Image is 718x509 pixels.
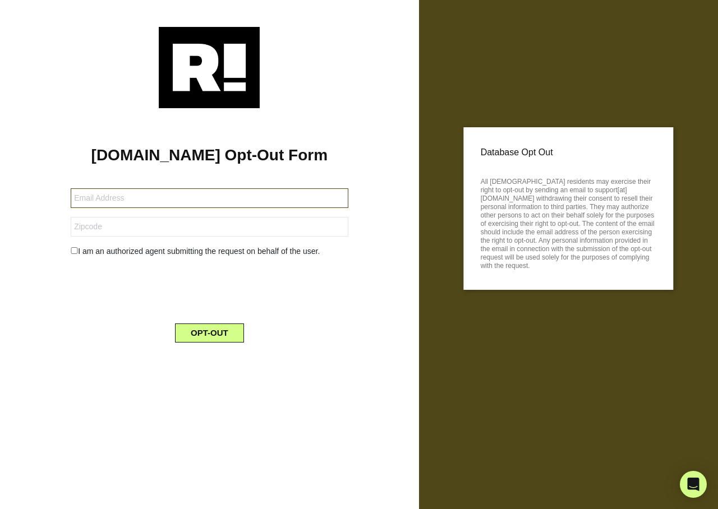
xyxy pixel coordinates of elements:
div: I am an authorized agent submitting the request on behalf of the user. [62,246,356,257]
p: All [DEMOGRAPHIC_DATA] residents may exercise their right to opt-out by sending an email to suppo... [481,174,656,270]
input: Email Address [71,188,348,208]
h1: [DOMAIN_NAME] Opt-Out Form [17,146,402,165]
img: Retention.com [159,27,260,108]
iframe: reCAPTCHA [124,266,294,310]
div: Open Intercom Messenger [680,471,707,498]
button: OPT-OUT [175,323,244,343]
p: Database Opt Out [481,144,656,161]
input: Zipcode [71,217,348,237]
